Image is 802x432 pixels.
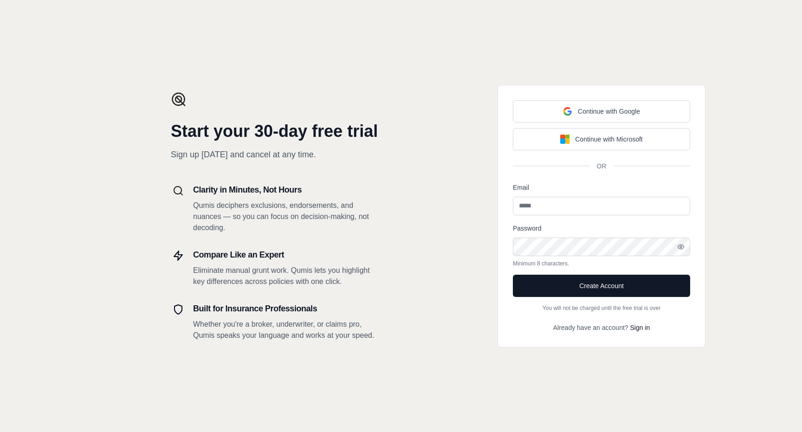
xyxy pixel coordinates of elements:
[193,248,379,261] h3: Compare Like an Expert
[513,184,529,191] label: Email
[513,100,690,123] button: Continue with Google
[513,304,690,312] p: You will not be charged until the free trial is over
[193,200,379,233] p: Qumis deciphers exclusions, endorsements, and nuances — so you can focus on decision-making, not ...
[560,135,643,144] div: Continue with Microsoft
[513,128,690,150] button: Continue with Microsoft
[171,148,379,161] p: Sign up [DATE] and cancel at any time.
[193,302,379,315] h3: Built for Insurance Professionals
[193,183,379,196] h3: Clarity in Minutes, Not Hours
[173,185,184,196] img: Search Icon
[171,122,379,141] h1: Start your 30-day free trial
[513,260,690,267] p: Minimum 8 characters.
[630,324,650,331] a: Sign in
[193,265,379,287] p: Eliminate manual grunt work. Qumis lets you highlight key differences across policies with one cl...
[513,323,690,332] p: Already have an account?
[563,107,640,116] div: Continue with Google
[513,225,541,232] label: Password
[193,319,379,341] p: Whether you're a broker, underwriter, or claims pro, Qumis speaks your language and works at your...
[171,91,187,107] img: Qumis Logo
[589,161,614,171] span: OR
[513,275,690,297] button: Create Account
